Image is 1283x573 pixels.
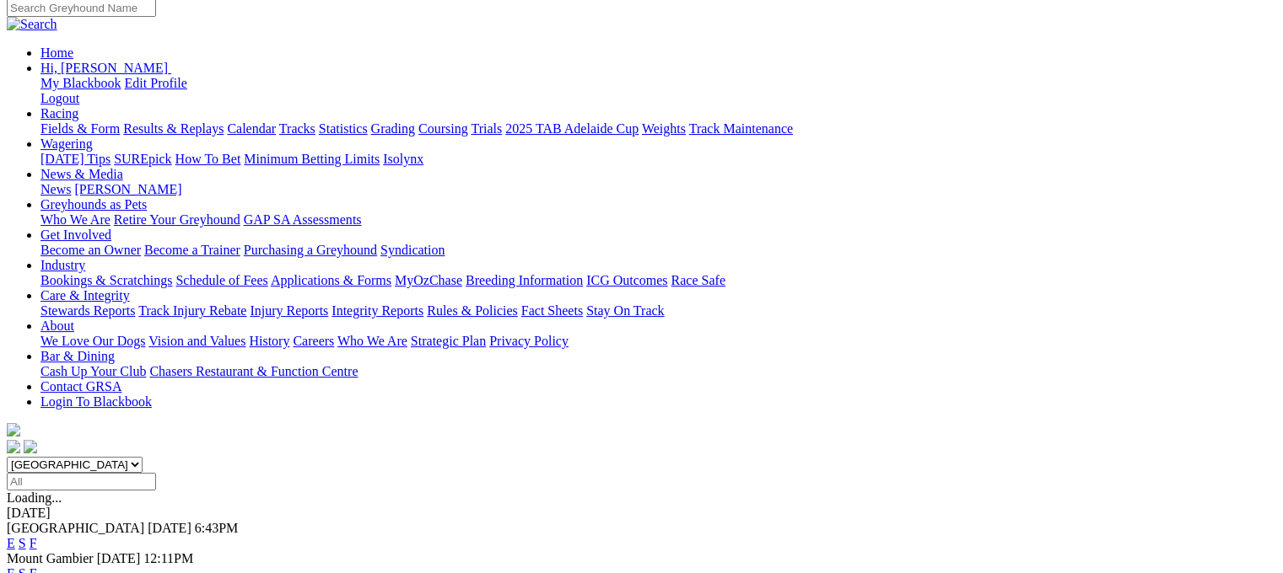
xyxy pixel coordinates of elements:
[40,319,74,333] a: About
[271,273,391,287] a: Applications & Forms
[40,106,78,120] a: Racing
[586,273,667,287] a: ICG Outcomes
[7,440,20,453] img: facebook.svg
[227,121,276,136] a: Calendar
[337,334,407,348] a: Who We Are
[7,473,156,490] input: Select date
[7,17,57,32] img: Search
[40,394,152,409] a: Login To Blackbook
[40,197,147,212] a: Greyhounds as Pets
[332,303,423,318] a: Integrity Reports
[74,182,181,196] a: [PERSON_NAME]
[505,121,639,136] a: 2025 TAB Adelaide Cup
[371,121,415,136] a: Grading
[40,121,1276,137] div: Racing
[40,121,120,136] a: Fields & Form
[7,521,144,535] span: [GEOGRAPHIC_DATA]
[40,243,1276,258] div: Get Involved
[642,121,686,136] a: Weights
[40,212,1276,228] div: Greyhounds as Pets
[114,152,171,166] a: SUREpick
[40,76,121,90] a: My Blackbook
[40,228,111,242] a: Get Involved
[195,521,239,535] span: 6:43PM
[671,273,725,287] a: Race Safe
[97,551,141,565] span: [DATE]
[244,212,362,227] a: GAP SA Assessments
[144,243,240,257] a: Become a Trainer
[40,288,130,303] a: Care & Integrity
[40,61,171,75] a: Hi, [PERSON_NAME]
[40,182,1276,197] div: News & Media
[40,212,111,227] a: Who We Are
[40,76,1276,106] div: Hi, [PERSON_NAME]
[427,303,518,318] a: Rules & Policies
[471,121,502,136] a: Trials
[689,121,793,136] a: Track Maintenance
[143,551,193,565] span: 12:11PM
[40,167,123,181] a: News & Media
[40,379,121,394] a: Contact GRSA
[293,334,334,348] a: Careers
[244,152,380,166] a: Minimum Betting Limits
[114,212,240,227] a: Retire Your Greyhound
[40,258,85,272] a: Industry
[418,121,468,136] a: Coursing
[489,334,569,348] a: Privacy Policy
[123,121,224,136] a: Results & Replays
[279,121,315,136] a: Tracks
[148,334,245,348] a: Vision and Values
[521,303,583,318] a: Fact Sheets
[383,152,423,166] a: Isolynx
[250,303,328,318] a: Injury Reports
[125,76,187,90] a: Edit Profile
[40,182,71,196] a: News
[40,349,115,363] a: Bar & Dining
[175,273,267,287] a: Schedule of Fees
[7,536,15,550] a: E
[249,334,289,348] a: History
[40,273,1276,288] div: Industry
[175,152,241,166] a: How To Bet
[40,303,135,318] a: Stewards Reports
[40,91,79,105] a: Logout
[138,303,246,318] a: Track Injury Rebate
[380,243,445,257] a: Syndication
[40,137,93,151] a: Wagering
[19,536,26,550] a: S
[7,490,62,505] span: Loading...
[40,46,73,60] a: Home
[149,364,358,378] a: Chasers Restaurant & Function Centre
[7,506,1276,521] div: [DATE]
[40,364,146,378] a: Cash Up Your Club
[244,243,377,257] a: Purchasing a Greyhound
[40,364,1276,379] div: Bar & Dining
[148,521,191,535] span: [DATE]
[7,423,20,436] img: logo-grsa-white.png
[40,152,111,166] a: [DATE] Tips
[395,273,462,287] a: MyOzChase
[40,334,145,348] a: We Love Our Dogs
[586,303,664,318] a: Stay On Track
[30,536,37,550] a: F
[7,551,94,565] span: Mount Gambier
[466,273,583,287] a: Breeding Information
[319,121,368,136] a: Statistics
[40,61,168,75] span: Hi, [PERSON_NAME]
[40,334,1276,349] div: About
[40,303,1276,319] div: Care & Integrity
[40,243,141,257] a: Become an Owner
[411,334,486,348] a: Strategic Plan
[24,440,37,453] img: twitter.svg
[40,273,172,287] a: Bookings & Scratchings
[40,152,1276,167] div: Wagering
